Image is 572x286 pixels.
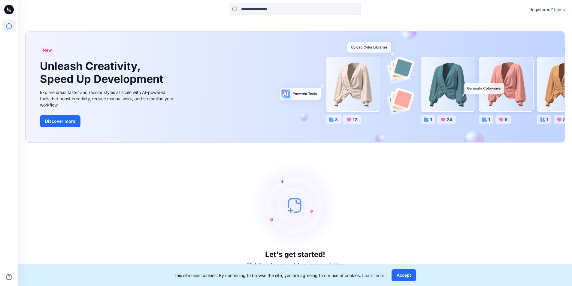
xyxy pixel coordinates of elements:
h1: Unleash Creativity, Speed Up Development [40,60,166,86]
p: Click New to add a style or create a folder. [246,261,344,268]
h3: Let's get started! [265,250,325,259]
img: empty-state-image.svg [250,160,340,250]
button: Discover more [40,115,80,127]
p: Registered? [529,6,553,13]
span: New [43,47,52,54]
button: Accept [392,269,416,281]
a: Learn more [362,273,384,278]
div: Explore ideas faster and recolor styles at scale with AI-powered tools that boost creativity, red... [40,89,175,108]
p: Login [554,7,565,13]
a: Discover more [40,115,175,127]
p: This site uses cookies. By continuing to browse the site, you are agreeing to our use of cookies. [174,272,384,278]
